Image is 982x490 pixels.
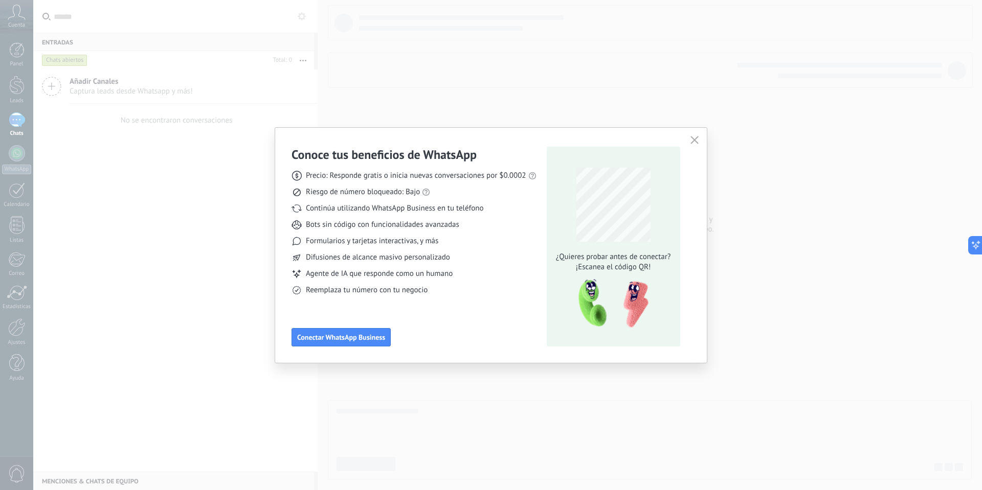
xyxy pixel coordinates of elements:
span: Formularios y tarjetas interactivas, y más [306,236,438,246]
span: Bots sin código con funcionalidades avanzadas [306,220,459,230]
img: qr-pic-1x.png [570,276,651,331]
h3: Conoce tus beneficios de WhatsApp [292,147,477,162]
span: Riesgo de número bloqueado: Bajo [306,187,420,197]
span: Continúa utilizando WhatsApp Business en tu teléfono [306,203,483,214]
span: Difusiones de alcance masivo personalizado [306,252,450,263]
span: Reemplaza tu número con tu negocio [306,285,428,295]
span: Conectar WhatsApp Business [297,334,385,341]
span: ¡Escanea el código QR! [553,262,674,272]
span: Precio: Responde gratis o inicia nuevas conversaciones por $0.0002 [306,171,526,181]
button: Conectar WhatsApp Business [292,328,391,346]
span: Agente de IA que responde como un humano [306,269,453,279]
span: ¿Quieres probar antes de conectar? [553,252,674,262]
